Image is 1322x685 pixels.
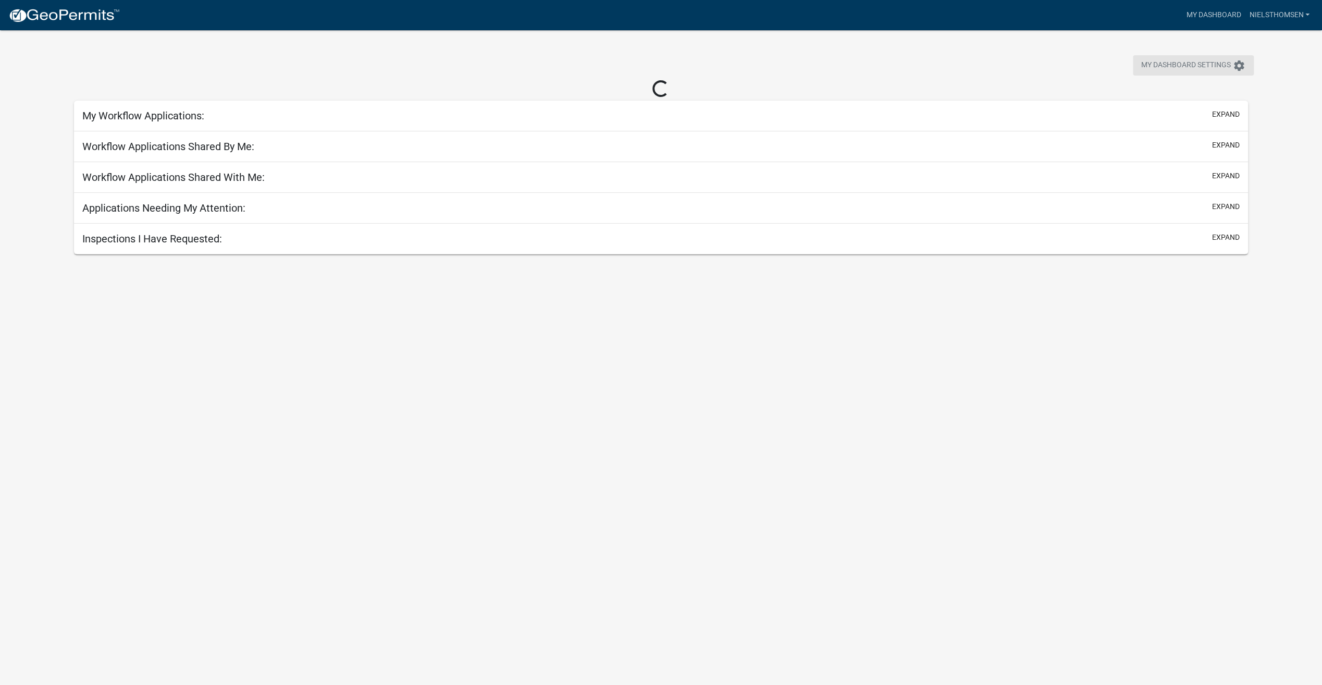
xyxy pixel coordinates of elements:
[1212,201,1240,212] button: expand
[82,171,265,184] h5: Workflow Applications Shared With Me:
[1212,140,1240,151] button: expand
[1212,232,1240,243] button: expand
[82,140,254,153] h5: Workflow Applications Shared By Me:
[1245,5,1314,25] a: nielsthomsen
[82,109,204,122] h5: My Workflow Applications:
[82,233,222,245] h5: Inspections I Have Requested:
[1212,109,1240,120] button: expand
[82,202,245,214] h5: Applications Needing My Attention:
[1212,170,1240,181] button: expand
[1133,55,1254,76] button: My Dashboard Settingssettings
[1182,5,1245,25] a: My Dashboard
[1141,59,1231,72] span: My Dashboard Settings
[1233,59,1245,72] i: settings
